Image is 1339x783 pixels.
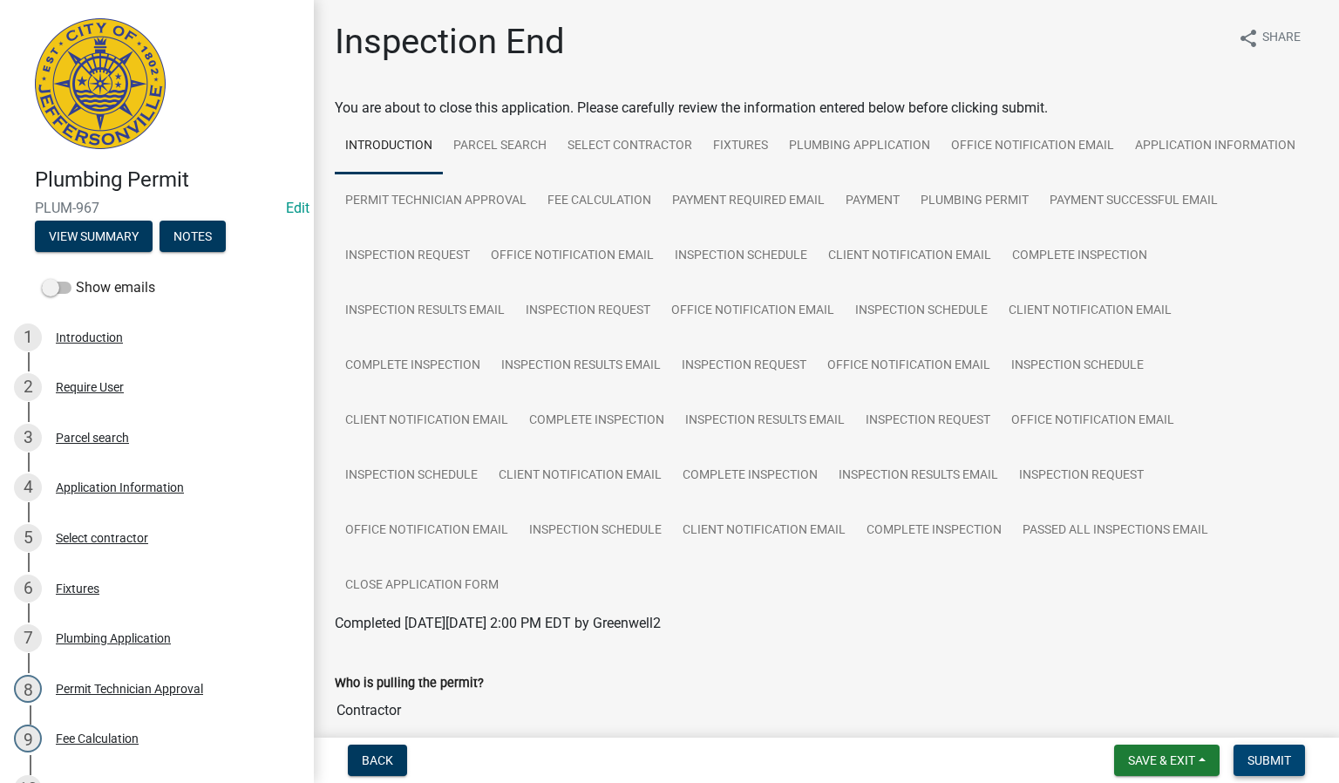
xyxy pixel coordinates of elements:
span: Save & Exit [1128,753,1195,767]
a: Inspection Schedule [1001,338,1154,394]
div: Select contractor [56,532,148,544]
a: Introduction [335,119,443,174]
span: Completed [DATE][DATE] 2:00 PM EDT by Greenwell2 [335,615,661,631]
a: Plumbing Permit [910,174,1039,229]
a: Fixtures [703,119,778,174]
h4: Plumbing Permit [35,167,300,193]
a: Payment Required Email [662,174,835,229]
wm-modal-confirm: Summary [35,230,153,244]
a: Client Notification Email [672,503,856,559]
div: 6 [14,575,42,603]
button: shareShare [1224,21,1315,55]
a: Inspection Results Email [828,448,1009,504]
label: Who is pulling the permit? [335,677,484,690]
div: 1 [14,323,42,351]
a: Office Notification Email [817,338,1001,394]
a: Complete Inspection [856,503,1012,559]
div: 2 [14,373,42,401]
div: 5 [14,524,42,552]
a: Inspection Request [671,338,817,394]
button: Back [348,745,407,776]
a: Complete Inspection [672,448,828,504]
a: Complete Inspection [519,393,675,449]
div: Fixtures [56,582,99,595]
h1: Inspection End [335,21,565,63]
i: share [1238,28,1259,49]
button: View Summary [35,221,153,252]
a: Inspection Request [855,393,1001,449]
button: Notes [160,221,226,252]
div: Application Information [56,481,184,494]
a: Client Notification Email [488,448,672,504]
div: You are about to close this application. Please carefully review the information entered below be... [335,98,1318,763]
a: Application Information [1125,119,1306,174]
div: 4 [14,473,42,501]
img: City of Jeffersonville, Indiana [35,18,166,149]
a: Close Application Form [335,558,509,614]
button: Save & Exit [1114,745,1220,776]
div: 7 [14,624,42,652]
a: Office Notification Email [480,228,664,284]
a: Inspection Schedule [664,228,818,284]
a: Fee Calculation [537,174,662,229]
a: Office Notification Email [1001,393,1185,449]
a: Office Notification Email [941,119,1125,174]
div: Permit Technician Approval [56,683,203,695]
span: Back [362,753,393,767]
div: 9 [14,725,42,752]
a: Client Notification Email [335,393,519,449]
div: Require User [56,381,124,393]
a: Permit Technician Approval [335,174,537,229]
a: Client Notification Email [998,283,1182,339]
a: Inspection Request [335,228,480,284]
span: Submit [1247,753,1291,767]
a: Select contractor [557,119,703,174]
wm-modal-confirm: Edit Application Number [286,200,309,216]
a: Inspection Request [1009,448,1154,504]
wm-modal-confirm: Notes [160,230,226,244]
a: Complete Inspection [335,338,491,394]
a: Inspection Results Email [491,338,671,394]
span: Share [1262,28,1301,49]
span: PLUM-967 [35,200,279,216]
a: Inspection Schedule [519,503,672,559]
a: Inspection Schedule [845,283,998,339]
div: Plumbing Application [56,632,171,644]
div: 8 [14,675,42,703]
a: Payment [835,174,910,229]
a: Inspection Results Email [335,283,515,339]
a: Edit [286,200,309,216]
a: Office Notification Email [661,283,845,339]
label: Show emails [42,277,155,298]
a: Office Notification Email [335,503,519,559]
a: Parcel search [443,119,557,174]
div: Fee Calculation [56,732,139,745]
button: Submit [1234,745,1305,776]
a: Complete Inspection [1002,228,1158,284]
div: Introduction [56,331,123,344]
a: Client Notification Email [818,228,1002,284]
a: Inspection Results Email [675,393,855,449]
a: Plumbing Application [778,119,941,174]
div: Parcel search [56,432,129,444]
a: Inspection Schedule [335,448,488,504]
a: Payment Successful Email [1039,174,1228,229]
a: Inspection Request [515,283,661,339]
div: 3 [14,424,42,452]
a: Passed All Inspections Email [1012,503,1219,559]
